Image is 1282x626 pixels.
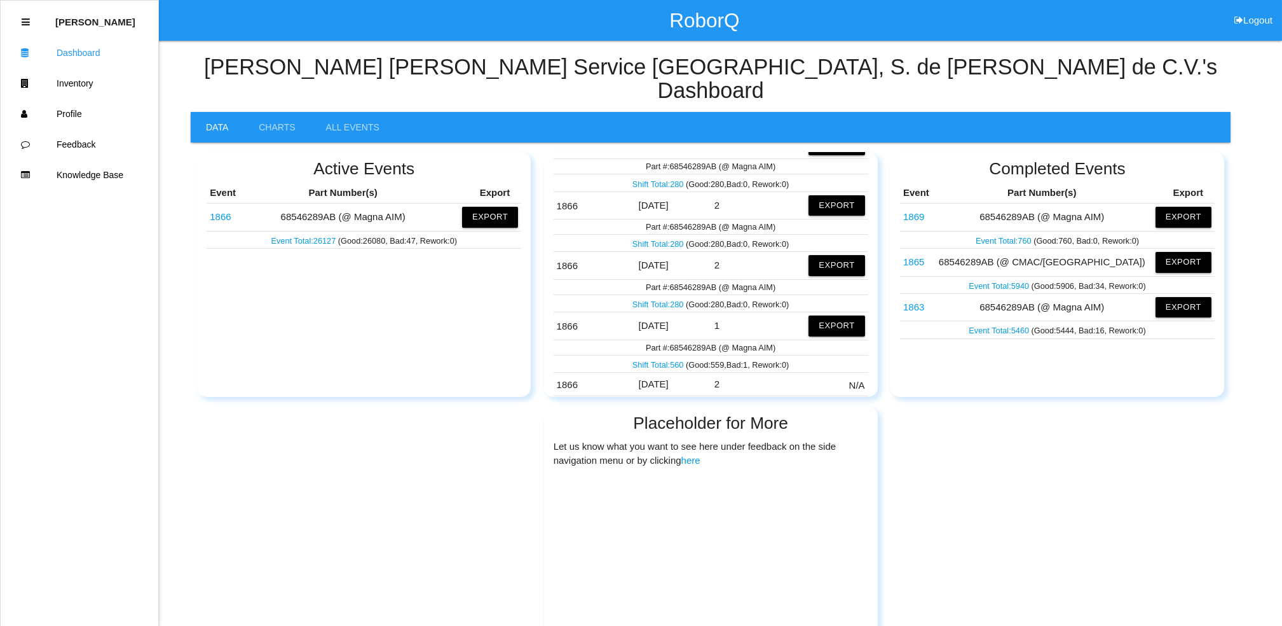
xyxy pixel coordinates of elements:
[690,191,744,219] td: 2
[903,323,1211,337] p: (Good: 5444 , Bad: 16 , Rework: 0 )
[554,159,868,174] td: Part #: 68546289AB (@ Magna AIM)
[462,207,518,227] button: Export
[252,204,434,231] td: 68546289AB (@ Magna AIM)
[617,373,689,396] td: [DATE]
[207,204,252,231] td: 68546289AB (@ Magna AIM)
[690,312,744,340] td: 1
[933,249,1150,276] td: 68546289AB (@ CMAC/[GEOGRAPHIC_DATA])
[808,316,864,336] button: Export
[191,55,1231,103] h4: [PERSON_NAME] [PERSON_NAME] Service [GEOGRAPHIC_DATA], S. de [PERSON_NAME] de C.V. 's Dashboard
[903,302,924,312] a: 1863
[903,256,924,267] a: 1865
[900,249,933,276] td: 68546289AB (@ CMAC/Brownstown)
[903,278,1211,292] p: (Good: 5906 , Bad: 34 , Rework: 0 )
[1,160,158,190] a: Knowledge Base
[617,252,689,279] td: [DATE]
[808,255,864,275] button: Export
[252,183,434,204] th: Part Number(s)
[900,183,933,204] th: Event
[557,176,865,190] p: ( Good : 280 , Bad : 0 , Rework: 0 )
[210,211,231,222] a: 1866
[1,38,158,68] a: Dashboard
[617,191,689,219] td: [DATE]
[632,239,686,249] a: Shift Total:280
[554,252,618,279] td: 68546289AB (@ Magna AIM)
[933,183,1150,204] th: Part Number(s)
[690,373,744,396] td: 2
[554,191,618,219] td: 68546289AB (@ Magna AIM)
[554,340,868,355] td: Part #: 68546289AB (@ Magna AIM)
[747,376,865,393] p: N/A
[207,160,521,178] h2: Active Events
[554,312,618,340] td: 68546289AB (@ Magna AIM)
[554,219,868,235] td: Part #: 68546289AB (@ Magna AIM)
[1,129,158,160] a: Feedback
[271,236,338,246] a: Event Total:26127
[903,233,1211,247] p: (Good: 760 , Bad: 0 , Rework: 0 )
[554,414,868,433] h2: Placeholder for More
[557,296,865,310] p: ( Good : 280 , Bad : 0 , Rework: 0 )
[976,236,1033,246] a: Event Total:760
[900,293,933,321] td: 68546289AB (@ Magna AIM)
[554,396,868,412] td: Part #: 68546289AB (@ Magna AIM)
[554,279,868,295] td: Part #: 68546289AB (@ Magna AIM)
[1,68,158,99] a: Inventory
[903,211,924,222] a: 1869
[557,236,865,250] p: ( Good : 280 , Bad : 0 , Rework: 0 )
[632,300,686,309] a: Shift Total:280
[557,357,865,371] p: ( Good : 559 , Bad : 1 , Rework: 0 )
[632,179,686,189] a: Shift Total:280
[969,326,1031,335] a: Event Total:5460
[1,99,158,129] a: Profile
[808,195,864,216] button: Export
[191,112,243,143] a: Data
[681,455,700,466] a: here
[210,233,518,247] p: (Good: 26080 , Bad: 47 , Rework: 0 )
[632,360,686,370] a: Shift Total:560
[207,183,252,204] th: Event
[554,373,618,396] td: 68546289AB (@ Magna AIM)
[933,293,1150,321] td: 68546289AB (@ Magna AIM)
[55,7,135,27] p: Diego Altamirano
[933,204,1150,231] td: 68546289AB (@ Magna AIM)
[243,112,310,143] a: Charts
[1156,207,1211,227] button: Export
[617,312,689,340] td: [DATE]
[1156,297,1211,317] button: Export
[311,112,395,143] a: All Events
[900,160,1215,178] h2: Completed Events
[1156,252,1211,272] button: Export
[690,252,744,279] td: 2
[969,281,1031,291] a: Event Total:5940
[900,204,933,231] td: 68546289AB (@ Magna AIM)
[554,437,868,468] p: Let us know what you want to see here under feedback on the side navigation menu or by clicking
[22,7,30,38] div: Close
[434,183,521,204] th: Export
[1151,183,1215,204] th: Export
